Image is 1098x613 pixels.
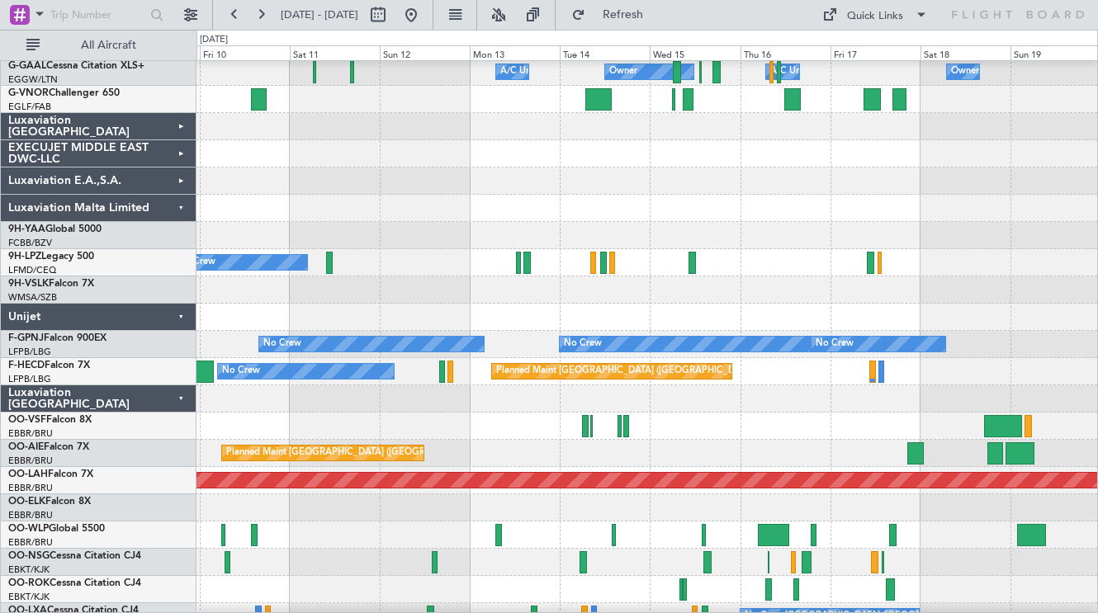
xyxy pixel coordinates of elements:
a: EBBR/BRU [8,455,53,467]
div: A/C Unavailable [500,59,569,84]
span: 9H-LPZ [8,252,41,262]
div: Sun 12 [380,45,470,60]
a: EBKT/KJK [8,591,50,603]
div: No Crew [222,359,260,384]
span: OO-LAH [8,469,48,479]
a: WMSA/SZB [8,291,57,304]
span: G-VNOR [8,88,49,98]
span: All Aircraft [43,40,174,51]
a: OO-WLPGlobal 5500 [8,524,105,534]
a: EGGW/LTN [8,73,58,86]
a: 9H-VSLKFalcon 7X [8,279,94,289]
a: OO-AIEFalcon 7X [8,442,89,452]
a: EBBR/BRU [8,427,53,440]
a: 9H-LPZLegacy 500 [8,252,94,262]
div: Fri 10 [200,45,290,60]
span: OO-WLP [8,524,49,534]
span: F-HECD [8,361,45,370]
a: F-GPNJFalcon 900EX [8,333,106,343]
span: OO-VSF [8,415,46,425]
a: F-HECDFalcon 7X [8,361,90,370]
a: OO-ELKFalcon 8X [8,497,91,507]
span: Refresh [589,9,658,21]
div: No Crew [564,332,602,356]
button: All Aircraft [18,32,179,59]
div: No Crew [816,332,854,356]
a: OO-ROKCessna Citation CJ4 [8,578,141,588]
div: No Crew [263,332,301,356]
div: Planned Maint [GEOGRAPHIC_DATA] ([GEOGRAPHIC_DATA]) [226,441,486,465]
a: LFPB/LBG [8,346,51,358]
button: Quick Links [814,2,936,28]
a: LFMD/CEQ [8,264,56,276]
span: OO-NSG [8,551,50,561]
div: Sat 18 [921,45,1010,60]
div: Mon 13 [470,45,560,60]
span: [DATE] - [DATE] [281,7,358,22]
input: Trip Number [50,2,145,27]
div: Planned Maint [GEOGRAPHIC_DATA] ([GEOGRAPHIC_DATA]) [496,359,756,384]
a: G-GAALCessna Citation XLS+ [8,61,144,71]
a: EBBR/BRU [8,482,53,494]
a: FCBB/BZV [8,237,52,249]
span: F-GPNJ [8,333,44,343]
a: LFPB/LBG [8,373,51,385]
a: G-VNORChallenger 650 [8,88,120,98]
div: Wed 15 [650,45,740,60]
a: EBBR/BRU [8,536,53,549]
span: OO-ELK [8,497,45,507]
span: 9H-YAA [8,224,45,234]
a: OO-LAHFalcon 7X [8,469,93,479]
a: EBKT/KJK [8,563,50,576]
span: OO-ROK [8,578,50,588]
a: EGLF/FAB [8,101,51,113]
span: G-GAAL [8,61,46,71]
a: OO-NSGCessna Citation CJ4 [8,551,141,561]
div: Sat 11 [290,45,380,60]
button: Refresh [564,2,663,28]
span: 9H-VSLK [8,279,49,289]
div: Fri 17 [831,45,921,60]
div: Tue 14 [560,45,650,60]
a: EBBR/BRU [8,509,53,521]
div: Owner [951,59,979,84]
div: Owner [609,59,637,84]
a: 9H-YAAGlobal 5000 [8,224,102,234]
span: OO-AIE [8,442,44,452]
div: [DATE] [200,33,228,47]
div: Quick Links [847,8,903,25]
a: OO-VSFFalcon 8X [8,415,92,425]
div: Thu 16 [741,45,831,60]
